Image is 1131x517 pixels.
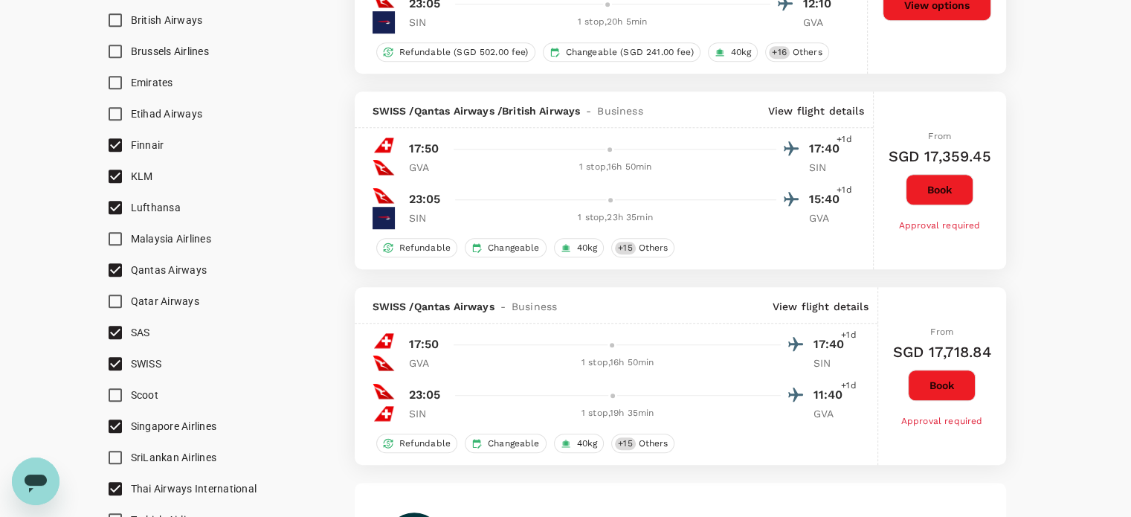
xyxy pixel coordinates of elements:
[12,457,59,505] iframe: Button to launch messaging window
[409,140,439,158] p: 17:50
[131,483,257,495] span: Thai Airways International
[813,356,851,370] p: SIN
[543,42,700,62] div: Changeable (SGD 241.00 fee)
[455,160,776,175] div: 1 stop , 16h 50min
[373,103,581,118] span: SWISS / Qantas Airways / British Airways
[494,299,512,314] span: -
[376,238,458,257] div: Refundable
[455,356,781,370] div: 1 stop , 16h 50min
[571,437,604,450] span: 40kg
[373,11,395,33] img: BA
[131,45,209,57] span: Brussels Airlines
[893,340,991,364] h6: SGD 17,718.84
[611,434,674,453] div: +15Others
[580,103,597,118] span: -
[131,170,153,182] span: KLM
[906,174,973,205] button: Book
[809,211,846,225] p: GVA
[928,131,951,141] span: From
[512,299,557,314] span: Business
[373,330,395,352] img: LX
[131,202,181,213] span: Lufthansa
[633,437,674,450] span: Others
[393,437,457,450] span: Refundable
[841,379,856,394] span: +1d
[131,358,161,370] span: SWISS
[554,434,605,453] div: 40kg
[131,264,207,276] span: Qantas Airways
[901,416,983,426] span: Approval required
[409,406,446,421] p: SIN
[409,386,441,404] p: 23:05
[131,139,164,151] span: Finnair
[409,190,441,208] p: 23:05
[373,299,494,314] span: SWISS / Qantas Airways
[373,184,395,207] img: QF
[373,380,395,402] img: QF
[889,144,991,168] h6: SGD 17,359.45
[409,335,439,353] p: 17:50
[930,327,953,337] span: From
[455,406,781,421] div: 1 stop , 19h 35min
[373,156,395,179] img: QF
[131,452,217,463] span: SriLankan Airlines
[809,190,846,208] p: 15:40
[615,242,635,254] span: + 15
[376,42,535,62] div: Refundable (SGD 502.00 fee)
[765,42,828,62] div: +16Others
[131,108,203,120] span: Etihad Airways
[455,15,770,30] div: 1 stop , 20h 5min
[409,211,446,225] p: SIN
[571,242,604,254] span: 40kg
[813,406,851,421] p: GVA
[131,295,199,307] span: Qatar Airways
[908,370,976,401] button: Book
[633,242,674,254] span: Others
[809,140,846,158] p: 17:40
[131,327,150,338] span: SAS
[725,46,758,59] span: 40kg
[482,437,546,450] span: Changeable
[393,242,457,254] span: Refundable
[131,389,158,401] span: Scoot
[769,46,789,59] span: + 16
[803,15,840,30] p: GVA
[131,14,203,26] span: British Airways
[373,134,395,156] img: LX
[393,46,535,59] span: Refundable (SGD 502.00 fee)
[455,211,776,225] div: 1 stop , 23h 35min
[482,242,546,254] span: Changeable
[837,132,851,147] span: +1d
[465,434,547,453] div: Changeable
[409,356,446,370] p: GVA
[373,352,395,374] img: QF
[376,434,458,453] div: Refundable
[373,207,395,229] img: BA
[768,103,864,118] p: View flight details
[131,420,217,432] span: Singapore Airlines
[708,42,758,62] div: 40kg
[773,299,869,314] p: View flight details
[787,46,828,59] span: Others
[813,386,851,404] p: 11:40
[409,160,446,175] p: GVA
[837,183,851,198] span: +1d
[597,103,642,118] span: Business
[409,15,446,30] p: SIN
[465,238,547,257] div: Changeable
[615,437,635,450] span: + 15
[554,238,605,257] div: 40kg
[841,328,856,343] span: +1d
[809,160,846,175] p: SIN
[131,233,211,245] span: Malaysia Airlines
[131,77,173,89] span: Emirates
[899,220,981,231] span: Approval required
[813,335,851,353] p: 17:40
[611,238,674,257] div: +15Others
[560,46,700,59] span: Changeable (SGD 241.00 fee)
[373,402,395,425] img: LX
